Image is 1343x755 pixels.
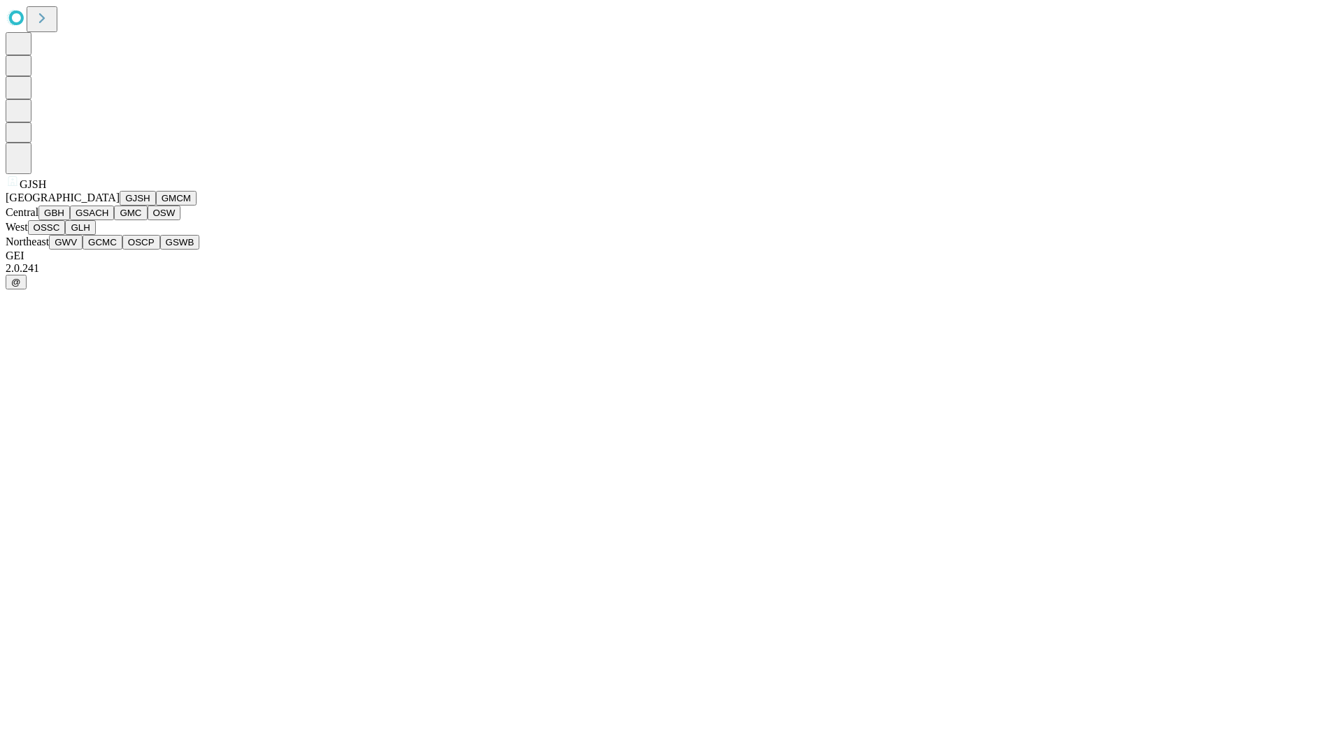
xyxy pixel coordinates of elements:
span: GJSH [20,178,46,190]
span: [GEOGRAPHIC_DATA] [6,192,120,203]
button: GLH [65,220,95,235]
button: OSSC [28,220,66,235]
button: @ [6,275,27,289]
button: GBH [38,206,70,220]
span: West [6,221,28,233]
button: GWV [49,235,83,250]
span: Northeast [6,236,49,247]
button: GSWB [160,235,200,250]
div: 2.0.241 [6,262,1337,275]
button: GMCM [156,191,197,206]
button: GMC [114,206,147,220]
button: OSW [148,206,181,220]
button: OSCP [122,235,160,250]
div: GEI [6,250,1337,262]
button: GJSH [120,191,156,206]
button: GCMC [83,235,122,250]
button: GSACH [70,206,114,220]
span: @ [11,277,21,287]
span: Central [6,206,38,218]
